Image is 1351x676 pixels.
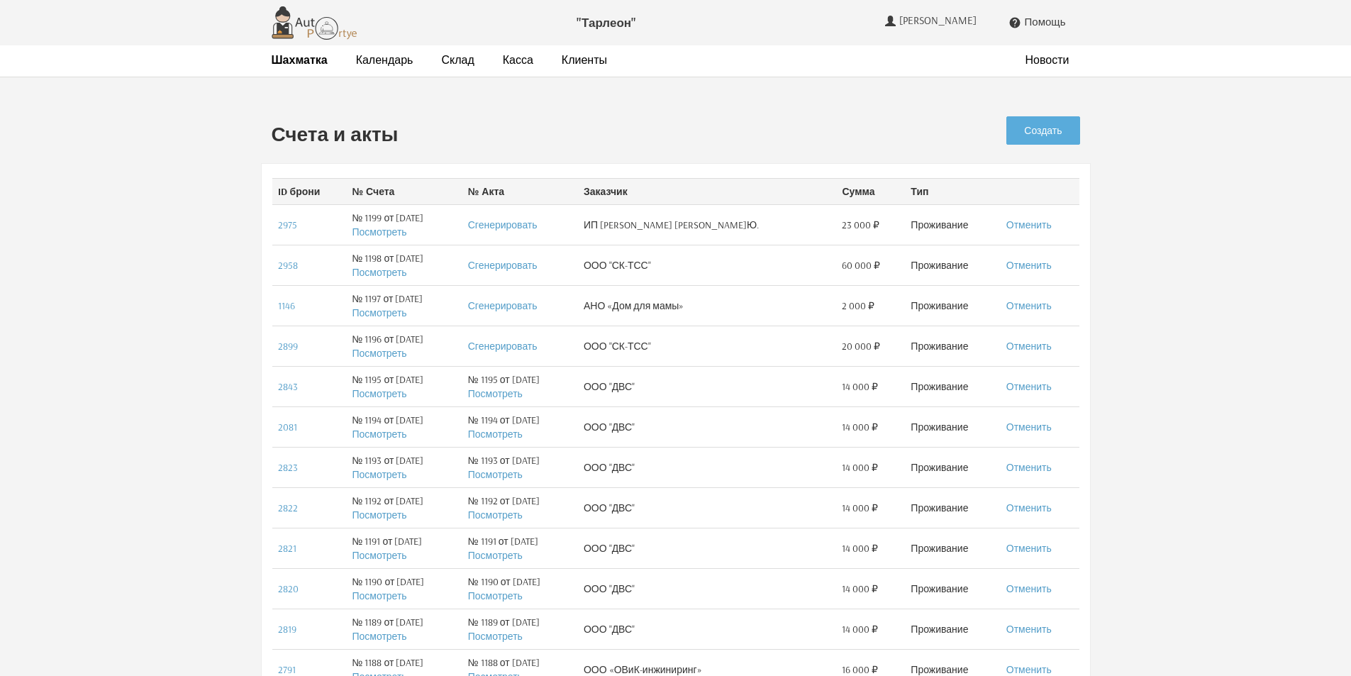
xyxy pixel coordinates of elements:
a: Отменить [1006,421,1052,433]
td: № 1191 от [DATE] [346,528,462,568]
a: Сгенерировать [468,259,538,272]
th: Заказчик [578,178,836,204]
a: Создать [1006,116,1079,145]
a: Шахматка [272,52,328,67]
span: 14 000 ₽ [842,420,878,434]
td: Проживание [905,285,1000,326]
span: 60 000 ₽ [842,258,880,272]
a: Отменить [1006,582,1052,595]
span: 23 000 ₽ [842,218,879,232]
td: № 1199 от [DATE] [346,204,462,245]
td: ООО "ДВС" [578,366,836,406]
td: АНО «Дом для мамы» [578,285,836,326]
span: 14 000 ₽ [842,501,878,515]
a: Посмотреть [352,428,406,440]
a: Клиенты [562,52,607,67]
a: Отменить [1006,461,1052,474]
td: № 1195 от [DATE] [462,366,578,406]
a: Новости [1025,52,1069,67]
a: Касса [503,52,533,67]
a: Отменить [1006,299,1052,312]
td: Проживание [905,487,1000,528]
a: Сгенерировать [468,299,538,312]
span: 2 000 ₽ [842,299,874,313]
a: Посмотреть [352,589,406,602]
a: Посмотреть [468,468,523,481]
a: Отменить [1006,623,1052,636]
td: Проживание [905,568,1000,609]
a: Отменить [1006,380,1052,393]
td: ООО "ДВС" [578,568,836,609]
a: 2899 [278,340,298,353]
td: ООО "СК-ТСС" [578,326,836,366]
th: № Счета [346,178,462,204]
td: Проживание [905,326,1000,366]
a: Отменить [1006,663,1052,676]
a: Посмотреть [352,630,406,643]
a: Отменить [1006,340,1052,353]
span: 14 000 ₽ [842,379,878,394]
td: № 1196 от [DATE] [346,326,462,366]
a: Посмотреть [352,226,406,238]
a: 1146 [278,299,295,312]
th: № Акта [462,178,578,204]
td: ООО "ДВС" [578,609,836,649]
th: Тип [905,178,1000,204]
a: Сгенерировать [468,218,538,231]
td: № 1193 от [DATE] [346,447,462,487]
a: 2975 [278,218,297,231]
a: Посмотреть [352,347,406,360]
th: Сумма [836,178,905,204]
a: Посмотреть [352,306,406,319]
a: Отменить [1006,259,1052,272]
a: Посмотреть [468,630,523,643]
td: Проживание [905,245,1000,285]
td: № 1192 от [DATE] [346,487,462,528]
td: № 1191 от [DATE] [462,528,578,568]
a: 2958 [278,259,298,272]
h2: Счета и акты [272,123,873,145]
td: Проживание [905,609,1000,649]
a: Посмотреть [352,509,406,521]
td: № 1189 от [DATE] [346,609,462,649]
span: 14 000 ₽ [842,460,878,475]
a: Склад [441,52,474,67]
a: Сгенерировать [468,340,538,353]
a: Посмотреть [468,509,523,521]
td: Проживание [905,528,1000,568]
td: № 1195 от [DATE] [346,366,462,406]
td: ООО "ДВС" [578,406,836,447]
a: Посмотреть [468,549,523,562]
td: № 1190 от [DATE] [462,568,578,609]
td: ООО "ДВС" [578,447,836,487]
span: [PERSON_NAME] [899,14,980,27]
a: Посмотреть [352,468,406,481]
a: Посмотреть [468,428,523,440]
a: Посмотреть [352,549,406,562]
a: 2820 [278,582,299,595]
a: 2821 [278,542,296,555]
a: Посмотреть [468,387,523,400]
td: № 1197 от [DATE] [346,285,462,326]
a: Отменить [1006,502,1052,514]
td: Проживание [905,366,1000,406]
td: № 1189 от [DATE] [462,609,578,649]
span: Помощь [1025,16,1066,28]
td: ИП [PERSON_NAME] [PERSON_NAME]Ю. [578,204,836,245]
td: № 1194 от [DATE] [346,406,462,447]
td: ООО "ДВС" [578,487,836,528]
a: Посмотреть [468,589,523,602]
span: 20 000 ₽ [842,339,880,353]
td: № 1192 от [DATE] [462,487,578,528]
td: Проживание [905,204,1000,245]
i:  [1008,16,1021,29]
a: Посмотреть [352,266,406,279]
a: 2791 [278,663,296,676]
a: Отменить [1006,542,1052,555]
th: ID брони [272,178,347,204]
a: 2819 [278,623,296,636]
td: ООО "СК-ТСС" [578,245,836,285]
td: № 1194 от [DATE] [462,406,578,447]
a: Отменить [1006,218,1052,231]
